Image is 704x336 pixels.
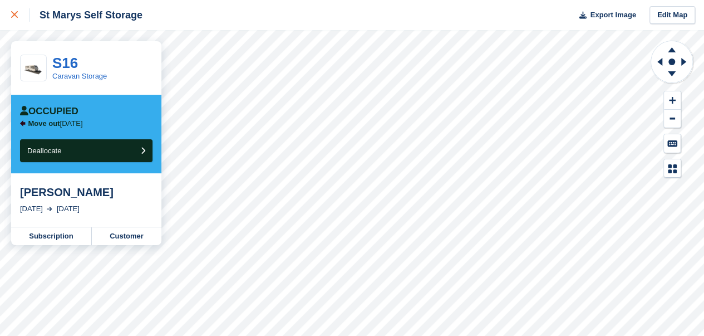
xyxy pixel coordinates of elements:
[57,203,80,215] div: [DATE]
[52,72,107,80] a: Caravan Storage
[27,147,61,155] span: Deallocate
[664,134,681,153] button: Keyboard Shortcuts
[664,110,681,128] button: Zoom Out
[47,207,52,211] img: arrow-right-light-icn-cde0832a797a2874e46488d9cf13f60e5c3a73dbe684e267c42b8395dfbc2abf.svg
[28,119,60,128] span: Move out
[573,6,636,25] button: Export Image
[590,9,636,21] span: Export Image
[28,119,83,128] p: [DATE]
[20,120,26,126] img: arrow-left-icn-90495f2de72eb5bd0bd1c3c35deca35cc13f817d75bef06ecd7c0b315636ce7e.svg
[20,186,152,199] div: [PERSON_NAME]
[20,203,43,215] div: [DATE]
[649,6,695,25] a: Edit Map
[664,159,681,178] button: Map Legend
[11,227,92,245] a: Subscription
[20,106,78,117] div: Occupied
[20,139,152,162] button: Deallocate
[29,8,142,22] div: St Marys Self Storage
[21,61,46,75] img: Caravan%20-%20R%20(2).jpg
[52,55,78,71] a: S16
[664,91,681,110] button: Zoom In
[92,227,161,245] a: Customer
